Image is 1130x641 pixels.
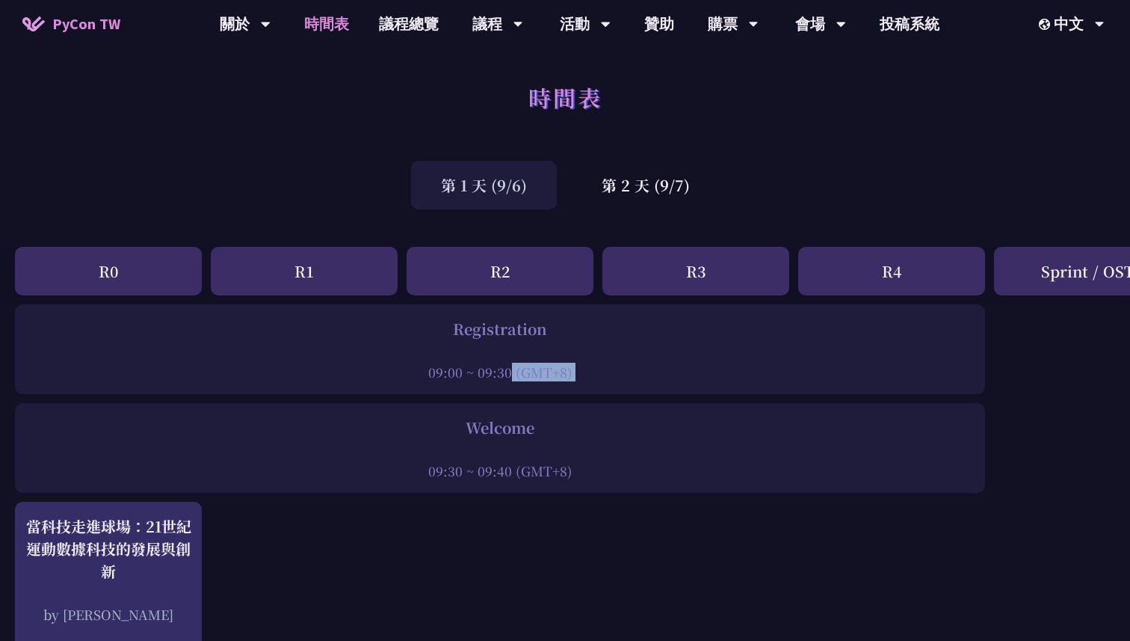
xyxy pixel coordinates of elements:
[528,75,602,120] h1: 時間表
[22,318,978,340] div: Registration
[411,161,557,209] div: 第 1 天 (9/6)
[407,247,593,295] div: R2
[211,247,398,295] div: R1
[15,247,202,295] div: R0
[22,515,194,583] div: 當科技走進球場：21世紀運動數據科技的發展與創新
[22,605,194,624] div: by [PERSON_NAME]
[52,13,120,35] span: PyCon TW
[22,363,978,381] div: 09:00 ~ 09:30 (GMT+8)
[22,417,978,439] div: Welcome
[572,161,720,209] div: 第 2 天 (9/7)
[1039,19,1054,30] img: Locale Icon
[602,247,789,295] div: R3
[7,5,135,43] a: PyCon TW
[798,247,985,295] div: R4
[22,461,978,480] div: 09:30 ~ 09:40 (GMT+8)
[22,16,45,31] img: Home icon of PyCon TW 2025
